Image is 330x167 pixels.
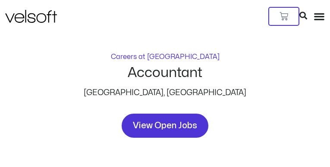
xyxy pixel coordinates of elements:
span: View Open Jobs [133,119,197,133]
div: Menu Toggle [314,11,325,22]
h2: Accountant [128,65,202,80]
a: View Open Jobs [122,114,208,138]
p: Careers at [GEOGRAPHIC_DATA] [111,53,220,60]
p: [GEOGRAPHIC_DATA], [GEOGRAPHIC_DATA] [75,87,256,99]
img: Velsoft Training Materials [5,10,57,23]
